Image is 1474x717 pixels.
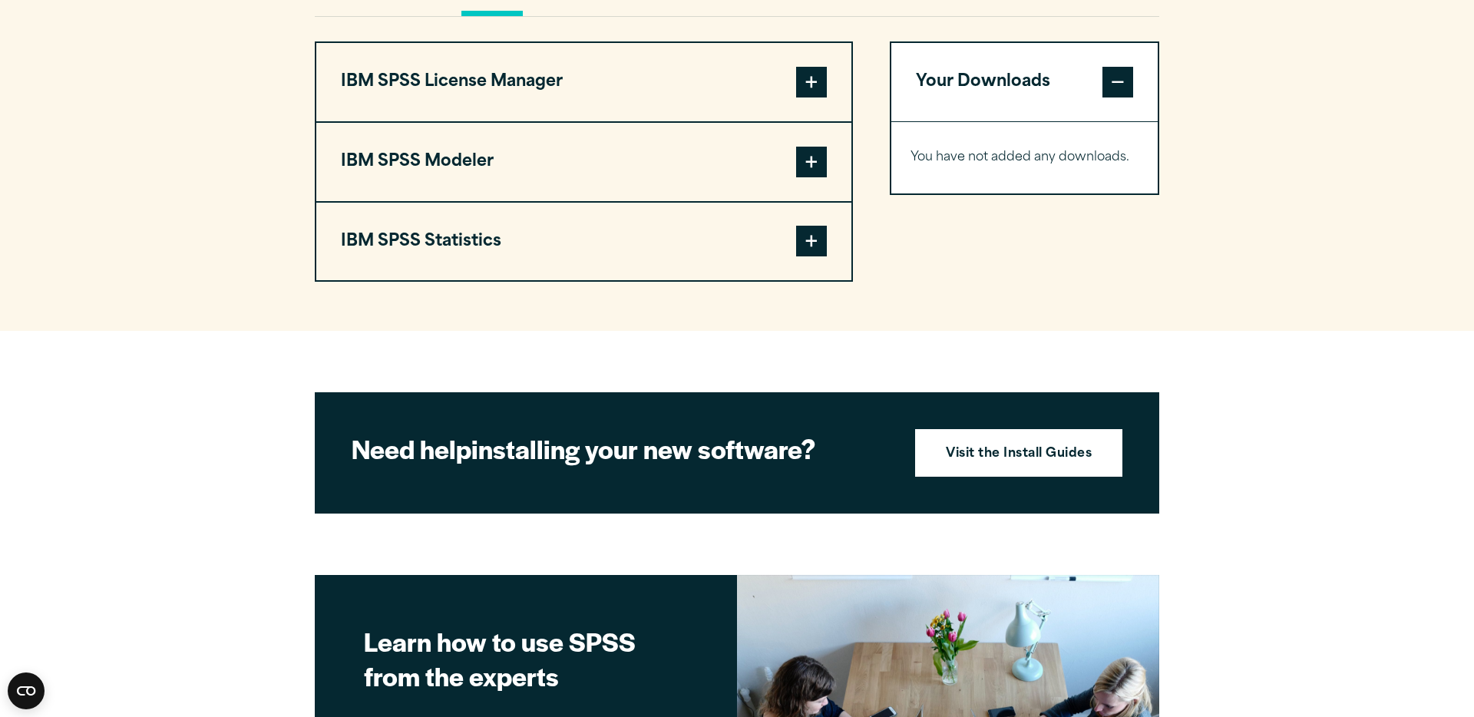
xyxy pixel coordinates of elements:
h2: installing your new software? [352,431,889,466]
button: Your Downloads [891,43,1158,121]
button: IBM SPSS Modeler [316,123,851,201]
p: You have not added any downloads. [911,147,1139,169]
div: Your Downloads [891,121,1158,193]
strong: Need help [352,430,471,467]
strong: Visit the Install Guides [946,444,1092,464]
button: Open CMP widget [8,672,45,709]
button: IBM SPSS License Manager [316,43,851,121]
a: Visit the Install Guides [915,429,1122,477]
h2: Learn how to use SPSS from the experts [364,624,688,693]
button: IBM SPSS Statistics [316,203,851,281]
